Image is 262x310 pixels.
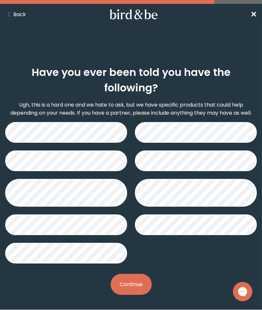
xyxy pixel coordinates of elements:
[230,280,256,304] iframe: Gorgias live chat messenger
[111,274,152,295] button: Continue
[5,65,257,96] h2: Have you ever been told you have the following?
[5,10,26,18] button: Back Button
[5,101,257,117] p: Ugh, this is a hard one and we hate to ask, but we have specific products that could help dependi...
[250,9,257,20] a: ✕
